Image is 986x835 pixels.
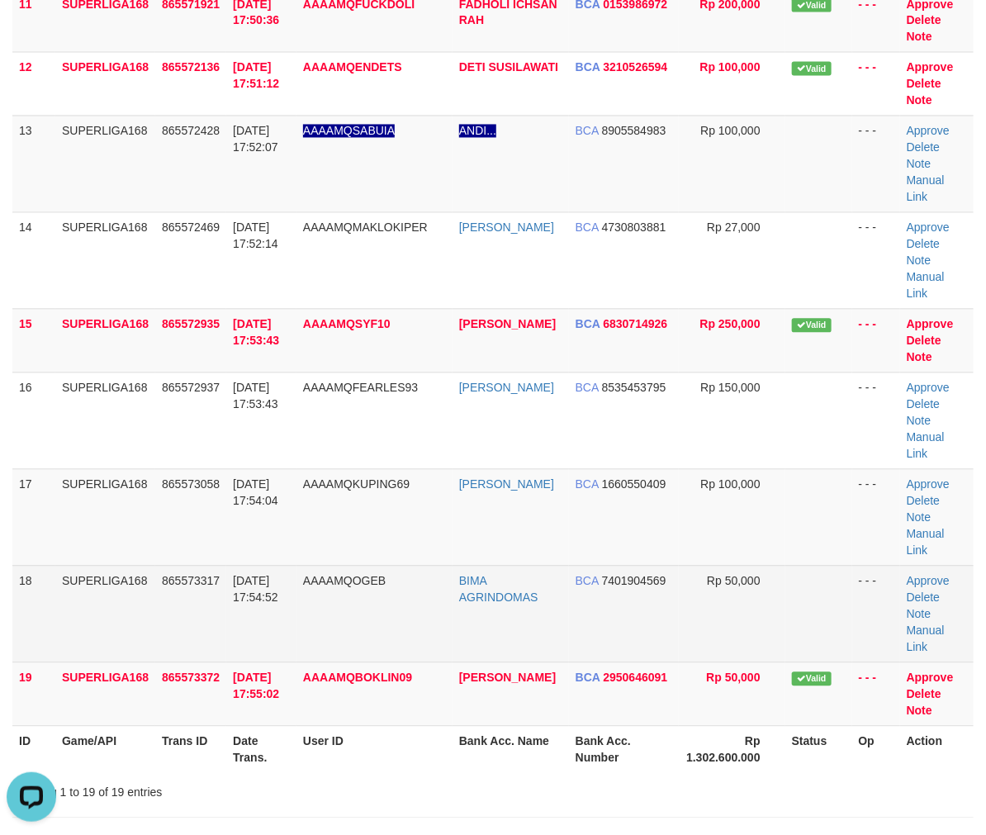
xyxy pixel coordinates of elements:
a: Approve [907,382,950,395]
span: Rp 100,000 [700,478,760,491]
td: SUPERLIGA168 [55,309,155,372]
a: [PERSON_NAME] [459,221,554,235]
div: Showing 1 to 19 of 19 entries [12,778,399,801]
td: - - - [852,212,900,309]
span: Copy 2950646091 to clipboard [603,671,667,685]
a: Manual Link [907,271,945,301]
a: Manual Link [907,624,945,654]
a: Note [907,608,931,621]
span: Copy 8905584983 to clipboard [602,125,666,138]
td: SUPERLIGA168 [55,116,155,212]
a: Delete [907,398,940,411]
td: 14 [12,212,55,309]
span: 865573317 [162,575,220,588]
th: Bank Acc. Name [453,726,569,773]
span: [DATE] 17:51:12 [233,61,279,91]
th: Bank Acc. Number [569,726,680,773]
th: User ID [296,726,453,773]
td: 17 [12,469,55,566]
span: Rp 100,000 [700,125,760,138]
a: Note [907,351,932,364]
td: 19 [12,662,55,726]
span: Rp 100,000 [700,61,761,74]
a: BIMA AGRINDOMAS [459,575,538,605]
td: SUPERLIGA168 [55,52,155,116]
a: Note [907,415,931,428]
span: 865572428 [162,125,220,138]
span: Copy 4730803881 to clipboard [602,221,666,235]
th: Rp 1.302.600.000 [679,726,785,773]
span: Rp 27,000 [707,221,761,235]
span: [DATE] 17:53:43 [233,318,279,348]
a: [PERSON_NAME] [459,478,554,491]
td: SUPERLIGA168 [55,212,155,309]
span: Copy 1660550409 to clipboard [602,478,666,491]
td: SUPERLIGA168 [55,662,155,726]
span: 865572136 [162,61,220,74]
a: DETI SUSILAWATI [459,61,558,74]
a: Note [907,31,932,44]
th: Action [900,726,974,773]
td: 18 [12,566,55,662]
a: Approve [907,318,954,331]
span: AAAAMQENDETS [303,61,402,74]
a: Approve [907,671,954,685]
span: Valid transaction [792,62,832,76]
th: Op [852,726,900,773]
span: Copy 3210526594 to clipboard [603,61,667,74]
td: SUPERLIGA168 [55,566,155,662]
span: BCA [576,221,599,235]
span: AAAAMQKUPING69 [303,478,410,491]
span: Nama rekening ada tanda titik/strip, harap diedit [303,125,395,138]
td: - - - [852,52,900,116]
span: BCA [576,61,600,74]
a: Approve [907,575,950,588]
span: [DATE] 17:52:07 [233,125,278,154]
th: Date Trans. [226,726,296,773]
span: 865573058 [162,478,220,491]
td: 15 [12,309,55,372]
a: Approve [907,125,950,138]
span: BCA [576,125,599,138]
span: BCA [576,478,599,491]
a: Approve [907,221,950,235]
td: - - - [852,372,900,469]
span: Copy 7401904569 to clipboard [602,575,666,588]
span: BCA [576,318,600,331]
a: Manual Link [907,528,945,557]
a: Approve [907,478,950,491]
td: SUPERLIGA168 [55,372,155,469]
a: Note [907,254,931,268]
span: [DATE] 17:54:52 [233,575,278,605]
span: BCA [576,382,599,395]
span: Rp 50,000 [707,575,761,588]
a: Note [907,158,931,171]
a: Note [907,511,931,524]
a: Delete [907,591,940,605]
span: [DATE] 17:52:14 [233,221,278,251]
span: 865572469 [162,221,220,235]
span: 865573372 [162,671,220,685]
a: Approve [907,61,954,74]
span: [DATE] 17:55:02 [233,671,279,701]
a: [PERSON_NAME] [459,671,556,685]
a: Delete [907,688,941,701]
td: - - - [852,469,900,566]
span: BCA [576,671,600,685]
a: Delete [907,238,940,251]
th: Status [785,726,852,773]
a: Delete [907,14,941,27]
span: AAAAMQBOKLIN09 [303,671,412,685]
span: AAAAMQOGEB [303,575,386,588]
span: 865572935 [162,318,220,331]
span: Copy 6830714926 to clipboard [603,318,667,331]
a: Delete [907,334,941,348]
span: AAAAMQFEARLES93 [303,382,418,395]
a: Delete [907,495,940,508]
span: BCA [576,575,599,588]
a: Delete [907,78,941,91]
a: [PERSON_NAME] [459,382,554,395]
td: - - - [852,116,900,212]
span: [DATE] 17:54:04 [233,478,278,508]
td: - - - [852,309,900,372]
